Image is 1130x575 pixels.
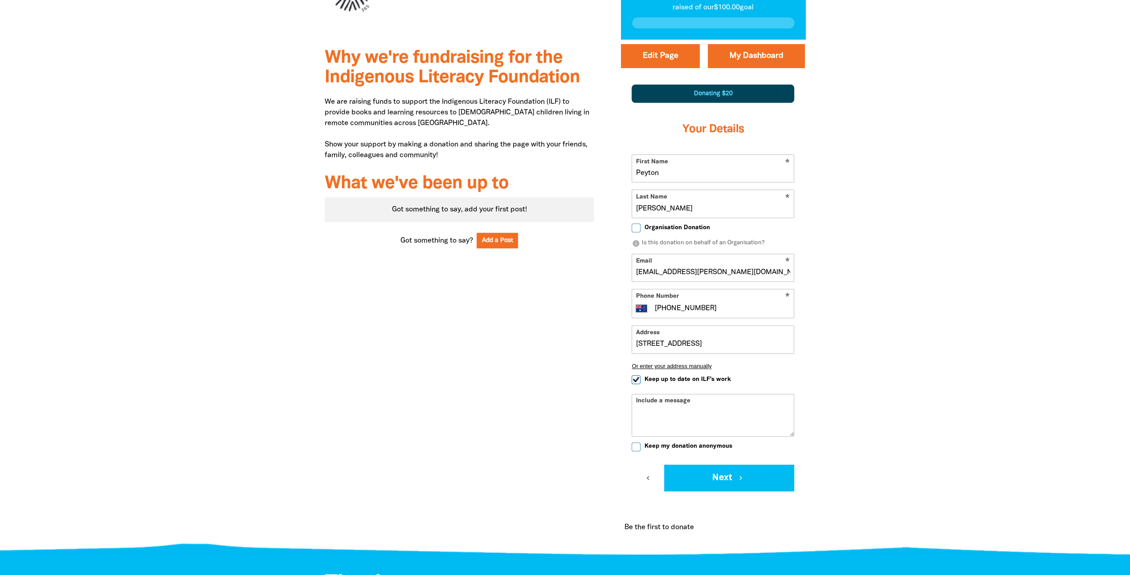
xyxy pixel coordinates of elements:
[325,174,594,194] h3: What we've been up to
[644,474,652,482] i: chevron_left
[644,375,730,384] span: Keep up to date on ILF's work
[644,442,732,450] span: Keep my donation anonymous
[325,197,594,222] div: Paginated content
[632,363,794,369] button: Or enter your address manually
[632,239,640,247] i: info
[632,223,640,232] input: Organisation Donation
[624,522,694,533] p: Be the first to donate
[325,50,580,86] span: Why we're fundraising for the Indigenous Literacy Foundation
[325,97,594,161] p: We are raising funds to support the Indigenous Literacy Foundation (ILF) to provide books and lea...
[632,442,640,451] input: Keep my donation anonymous
[632,2,795,13] p: raised of our $100.00 goal
[325,197,594,222] div: Got something to say, add your first post!
[632,239,794,248] p: Is this donation on behalf of an Organisation?
[400,235,473,246] span: Got something to say?
[664,465,794,491] button: Next chevron_right
[620,511,805,543] div: Donation stream
[632,85,794,103] div: Donating $20
[708,44,805,68] a: My Dashboard
[736,474,744,482] i: chevron_right
[632,112,794,147] h3: Your Details
[644,223,710,232] span: Organisation Donation
[621,44,700,68] button: Edit Page
[477,233,518,248] button: Add a Post
[785,293,790,301] i: Required
[632,465,664,491] button: chevron_left
[632,375,640,384] input: Keep up to date on ILF's work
